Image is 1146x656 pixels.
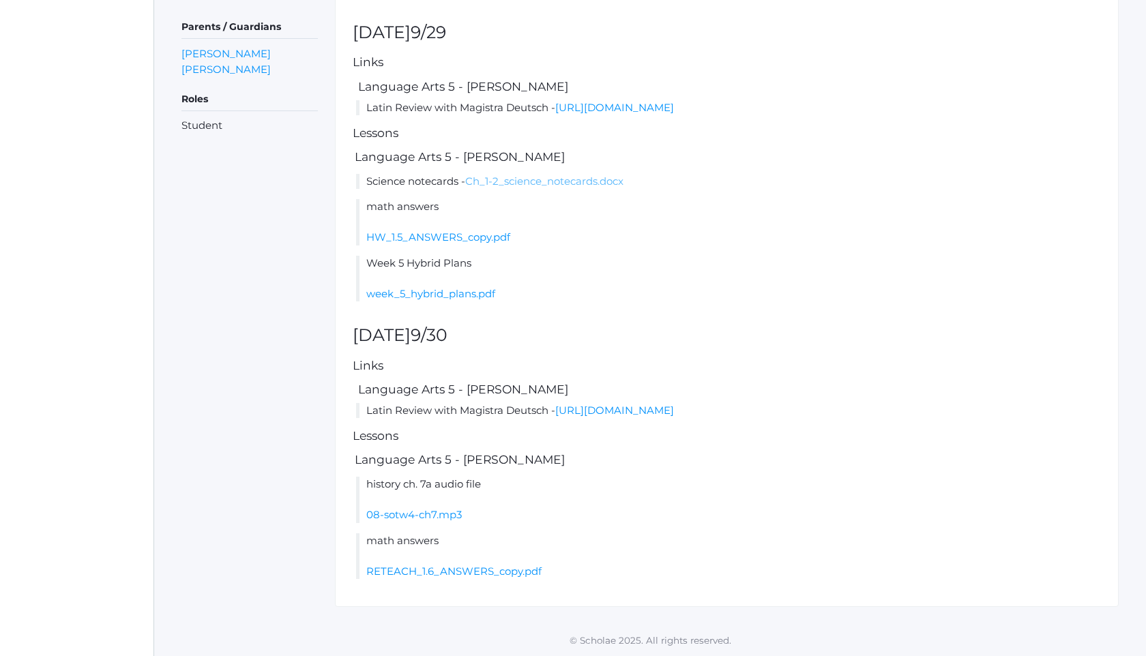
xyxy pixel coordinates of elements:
[411,22,446,42] span: 9/29
[353,453,1101,466] h5: Language Arts 5 - [PERSON_NAME]
[356,174,1101,190] li: Science notecards -
[411,325,447,345] span: 9/30
[353,56,1101,69] h5: Links
[181,16,318,39] h5: Parents / Guardians
[366,565,542,578] a: RETEACH_1.6_ANSWERS_copy.pdf
[356,80,1101,93] h5: Language Arts 5 - [PERSON_NAME]
[154,633,1146,647] p: © Scholae 2025. All rights reserved.
[356,383,1101,396] h5: Language Arts 5 - [PERSON_NAME]
[555,101,674,114] a: [URL][DOMAIN_NAME]
[353,127,1101,140] h5: Lessons
[181,88,318,111] h5: Roles
[356,199,1101,245] li: math answers
[181,61,271,77] a: [PERSON_NAME]
[465,175,623,188] a: Ch_1-2_science_notecards.docx
[356,477,1101,523] li: history ch. 7a audio file
[356,533,1101,580] li: math answers
[353,326,1101,345] h2: [DATE]
[356,256,1101,302] li: Week 5 Hybrid Plans
[356,100,1101,116] li: Latin Review with Magistra Deutsch -
[366,508,462,521] a: 08-sotw4-ch7.mp3
[353,23,1101,42] h2: [DATE]
[366,287,495,300] a: week_5_hybrid_plans.pdf
[353,430,1101,443] h5: Lessons
[181,118,318,134] li: Student
[353,151,1101,164] h5: Language Arts 5 - [PERSON_NAME]
[366,230,510,243] a: HW_1.5_ANSWERS_copy.pdf
[555,404,674,417] a: [URL][DOMAIN_NAME]
[356,403,1101,419] li: Latin Review with Magistra Deutsch -
[353,359,1101,372] h5: Links
[181,46,271,61] a: [PERSON_NAME]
